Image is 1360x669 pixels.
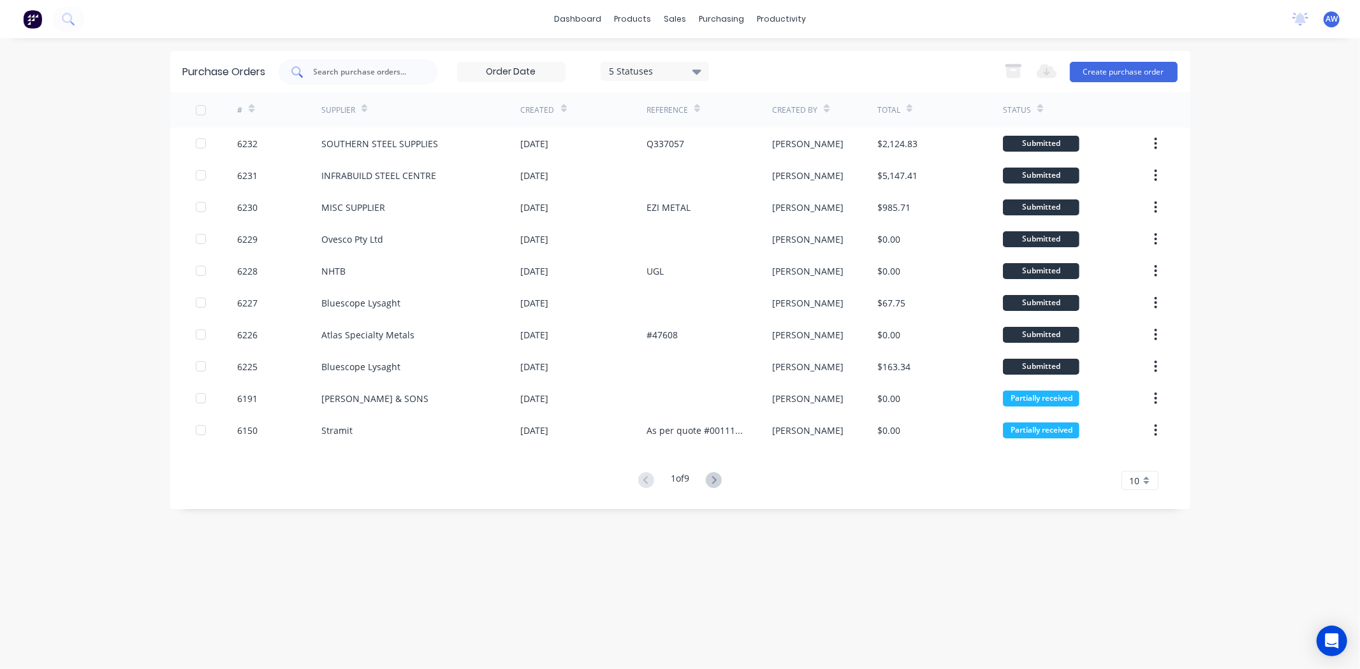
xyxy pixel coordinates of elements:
div: [PERSON_NAME] & SONS [321,392,428,405]
div: $2,124.83 [877,137,918,150]
div: INFRABUILD STEEL CENTRE [321,169,436,182]
div: Ovesco Pty Ltd [321,233,383,246]
div: $0.00 [877,264,900,278]
div: 6191 [237,392,258,405]
div: Open Intercom Messenger [1317,626,1347,656]
span: 10 [1130,474,1140,487]
div: NHTB [321,264,346,278]
div: SOUTHERN STEEL SUPPLIES [321,137,438,150]
div: 6228 [237,264,258,278]
img: Factory [23,10,42,29]
div: Partially received [1003,391,1079,406]
div: [DATE] [521,328,549,342]
div: Q337057 [647,137,684,150]
div: $0.00 [877,328,900,342]
div: As per quote #0011151553 [647,424,747,437]
div: productivity [750,10,812,29]
div: [DATE] [521,264,549,278]
div: [DATE] [521,137,549,150]
div: Atlas Specialty Metals [321,328,414,342]
div: Submitted [1003,168,1079,183]
div: Created By [772,104,817,116]
div: [PERSON_NAME] [772,264,844,278]
div: Bluescope Lysaght [321,360,400,373]
div: $163.34 [877,360,910,373]
button: Create purchase order [1070,62,1178,82]
div: 6231 [237,169,258,182]
div: Submitted [1003,327,1079,343]
div: [PERSON_NAME] [772,169,844,182]
div: [PERSON_NAME] [772,360,844,373]
div: [DATE] [521,201,549,214]
div: Partially received [1003,422,1079,438]
div: Purchase Orders [183,64,266,80]
div: [DATE] [521,233,549,246]
div: $67.75 [877,296,905,310]
a: dashboard [548,10,608,29]
div: Reference [647,104,688,116]
div: sales [657,10,692,29]
div: $0.00 [877,233,900,246]
input: Order Date [458,62,565,82]
div: [PERSON_NAME] [772,201,844,214]
div: 6226 [237,328,258,342]
div: Submitted [1003,295,1079,311]
div: MISC SUPPLIER [321,201,385,214]
div: Stramit [321,424,353,437]
div: 6229 [237,233,258,246]
div: $0.00 [877,424,900,437]
span: AW [1326,13,1338,25]
div: Bluescope Lysaght [321,296,400,310]
div: Submitted [1003,359,1079,375]
div: products [608,10,657,29]
div: [PERSON_NAME] [772,392,844,405]
input: Search purchase orders... [312,66,418,78]
div: 6150 [237,424,258,437]
div: 6232 [237,137,258,150]
div: Status [1003,104,1031,116]
div: #47608 [647,328,678,342]
div: [PERSON_NAME] [772,233,844,246]
div: 5 Statuses [609,64,700,78]
div: [PERSON_NAME] [772,424,844,437]
div: Total [877,104,900,116]
div: 1 of 9 [671,471,689,490]
div: Submitted [1003,136,1079,152]
div: $5,147.41 [877,169,918,182]
div: Supplier [321,104,355,116]
div: UGL [647,264,664,278]
div: [DATE] [521,296,549,310]
div: [DATE] [521,392,549,405]
div: 6230 [237,201,258,214]
div: [PERSON_NAME] [772,296,844,310]
div: 6225 [237,360,258,373]
div: [DATE] [521,360,549,373]
div: [DATE] [521,424,549,437]
div: Submitted [1003,263,1079,279]
div: [DATE] [521,169,549,182]
div: $985.71 [877,201,910,214]
div: purchasing [692,10,750,29]
div: [PERSON_NAME] [772,137,844,150]
div: Submitted [1003,231,1079,247]
div: Created [521,104,555,116]
div: [PERSON_NAME] [772,328,844,342]
div: Submitted [1003,199,1079,215]
div: $0.00 [877,392,900,405]
div: EZI METAL [647,201,691,214]
div: 6227 [237,296,258,310]
div: # [237,104,242,116]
